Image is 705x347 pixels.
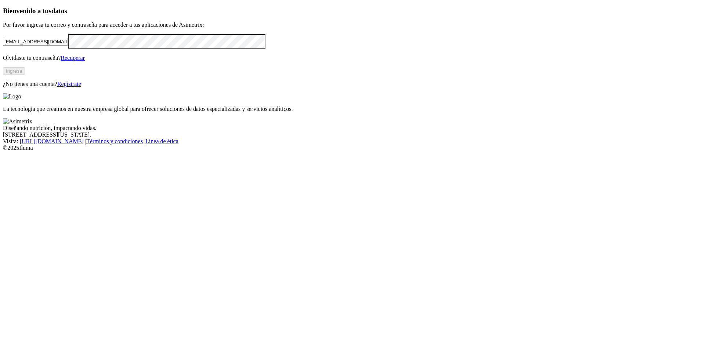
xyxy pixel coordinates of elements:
span: datos [51,7,67,15]
a: Términos y condiciones [86,138,143,144]
img: Asimetrix [3,118,32,125]
p: Por favor ingresa tu correo y contraseña para acceder a tus aplicaciones de Asimetrix: [3,22,702,28]
div: © 2025 Iluma [3,145,702,151]
div: Diseñando nutrición, impactando vidas. [3,125,702,131]
a: Línea de ética [145,138,178,144]
p: Olvidaste tu contraseña? [3,55,702,61]
div: [STREET_ADDRESS][US_STATE]. [3,131,702,138]
button: Ingresa [3,67,25,75]
h3: Bienvenido a tus [3,7,702,15]
a: [URL][DOMAIN_NAME] [20,138,84,144]
p: La tecnología que creamos en nuestra empresa global para ofrecer soluciones de datos especializad... [3,106,702,112]
img: Logo [3,93,21,100]
a: Regístrate [57,81,81,87]
p: ¿No tienes una cuenta? [3,81,702,87]
input: Tu correo [3,38,68,46]
a: Recuperar [61,55,85,61]
div: Visita : | | [3,138,702,145]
